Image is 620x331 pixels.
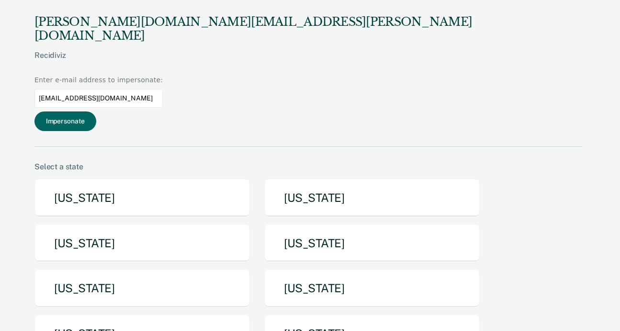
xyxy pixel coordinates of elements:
button: [US_STATE] [264,179,480,217]
div: Select a state [34,162,582,171]
div: [PERSON_NAME][DOMAIN_NAME][EMAIL_ADDRESS][PERSON_NAME][DOMAIN_NAME] [34,15,582,43]
button: [US_STATE] [34,224,250,262]
button: [US_STATE] [34,269,250,307]
div: Recidiviz [34,51,582,75]
div: Enter e-mail address to impersonate: [34,75,163,85]
button: [US_STATE] [264,269,480,307]
button: [US_STATE] [264,224,480,262]
input: Enter an email to impersonate... [34,89,163,108]
button: [US_STATE] [34,179,250,217]
button: Impersonate [34,111,96,131]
